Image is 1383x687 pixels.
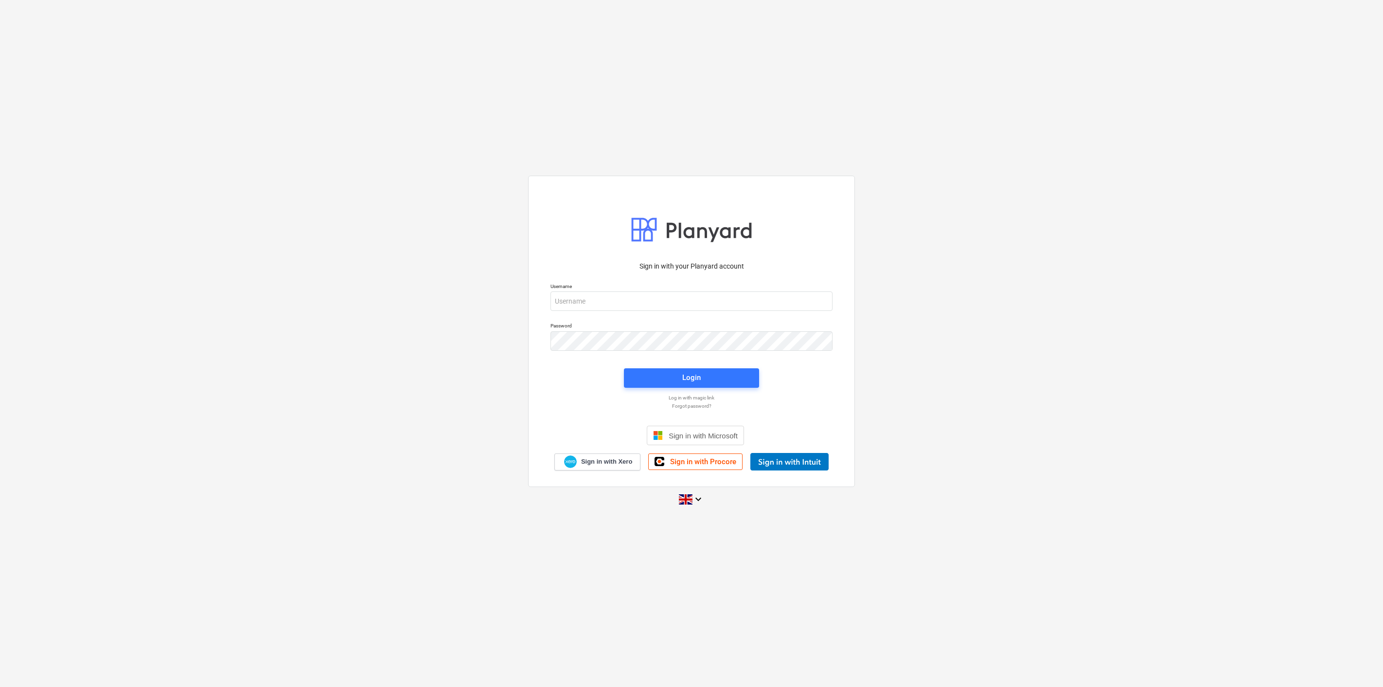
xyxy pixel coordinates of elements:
span: Sign in with Xero [581,457,632,466]
p: Password [550,323,833,331]
div: Login [682,371,701,384]
img: Xero logo [564,455,577,469]
input: Username [550,291,833,311]
button: Login [624,368,759,388]
a: Forgot password? [546,403,837,409]
span: Sign in with Microsoft [669,432,738,440]
a: Log in with magic link [546,395,837,401]
i: keyboard_arrow_down [692,493,704,505]
img: Microsoft logo [653,431,663,440]
p: Username [550,283,833,291]
a: Sign in with Procore [648,453,743,470]
p: Sign in with your Planyard account [550,261,833,271]
a: Sign in with Xero [554,453,641,470]
span: Sign in with Procore [670,457,736,466]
